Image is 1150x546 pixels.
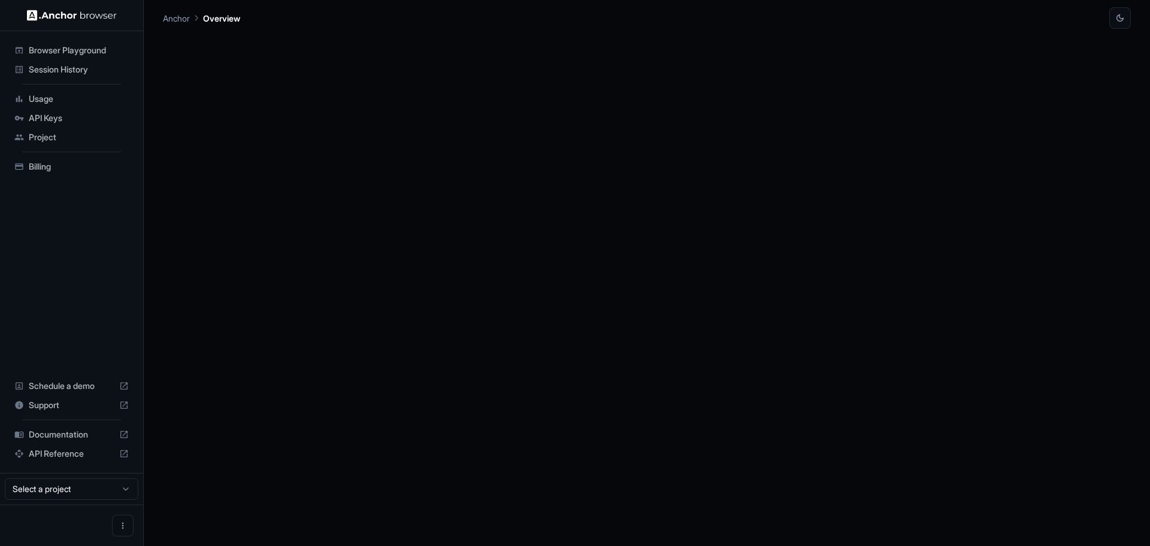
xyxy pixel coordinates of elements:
span: Documentation [29,429,114,441]
p: Overview [203,12,240,25]
div: Session History [10,60,134,79]
button: Open menu [112,515,134,536]
div: Support [10,396,134,415]
span: Schedule a demo [29,380,114,392]
nav: breadcrumb [163,11,240,25]
span: Billing [29,161,129,173]
span: Support [29,399,114,411]
div: Schedule a demo [10,376,134,396]
span: API Keys [29,112,129,124]
div: Project [10,128,134,147]
div: Billing [10,157,134,176]
span: Project [29,131,129,143]
div: API Keys [10,108,134,128]
span: Session History [29,64,129,76]
img: Anchor Logo [27,10,117,21]
div: Browser Playground [10,41,134,60]
span: API Reference [29,448,114,460]
div: Usage [10,89,134,108]
span: Usage [29,93,129,105]
span: Browser Playground [29,44,129,56]
div: API Reference [10,444,134,463]
div: Documentation [10,425,134,444]
p: Anchor [163,12,190,25]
